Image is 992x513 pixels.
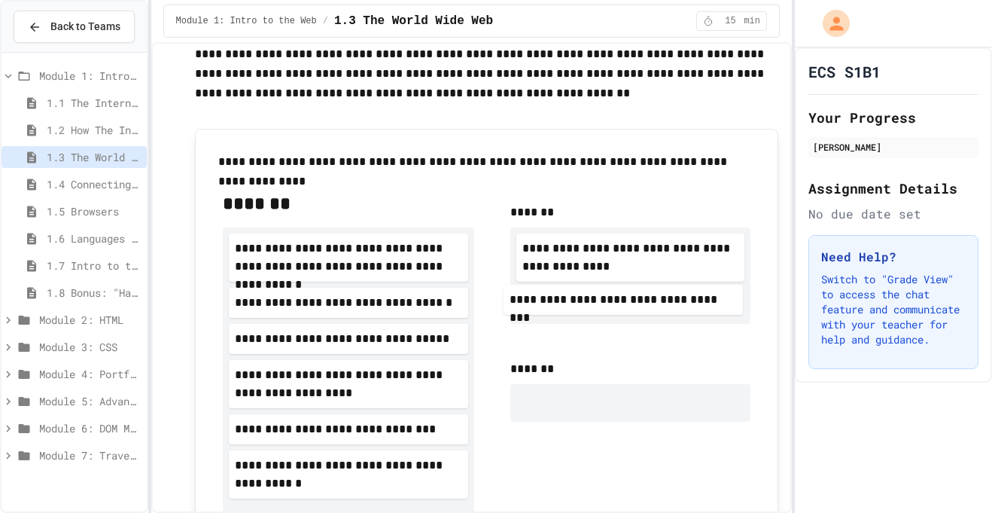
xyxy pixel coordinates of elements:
[323,15,328,27] span: /
[47,122,141,138] span: 1.2 How The Internet Works
[807,6,854,41] div: My Account
[39,339,141,355] span: Module 3: CSS
[808,61,881,82] h1: ECS S1B1
[39,366,141,382] span: Module 4: Portfolio
[808,205,978,223] div: No due date set
[39,420,141,436] span: Module 6: DOM Manipulation
[808,107,978,128] h2: Your Progress
[39,312,141,328] span: Module 2: HTML
[334,12,493,30] span: 1.3 The World Wide Web
[47,203,141,219] span: 1.5 Browsers
[808,178,978,199] h2: Assignment Details
[47,258,141,273] span: 1.7 Intro to the Web Review
[821,248,966,266] h3: Need Help?
[47,285,141,301] span: 1.8 Bonus: "Hacking" The Web
[14,11,135,43] button: Back to Teams
[39,447,141,463] span: Module 7: Travel Guide
[718,15,742,27] span: 15
[47,149,141,165] span: 1.3 The World Wide Web
[39,68,141,84] span: Module 1: Intro to the Web
[47,231,141,246] span: 1.6 Languages of the Web
[813,140,974,154] div: [PERSON_NAME]
[50,19,120,35] span: Back to Teams
[821,272,966,347] p: Switch to "Grade View" to access the chat feature and communicate with your teacher for help and ...
[176,15,317,27] span: Module 1: Intro to the Web
[744,15,760,27] span: min
[47,95,141,111] span: 1.1 The Internet and its Impact on Society
[47,176,141,192] span: 1.4 Connecting to a Website
[39,393,141,409] span: Module 5: Advanced HTML/CSS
